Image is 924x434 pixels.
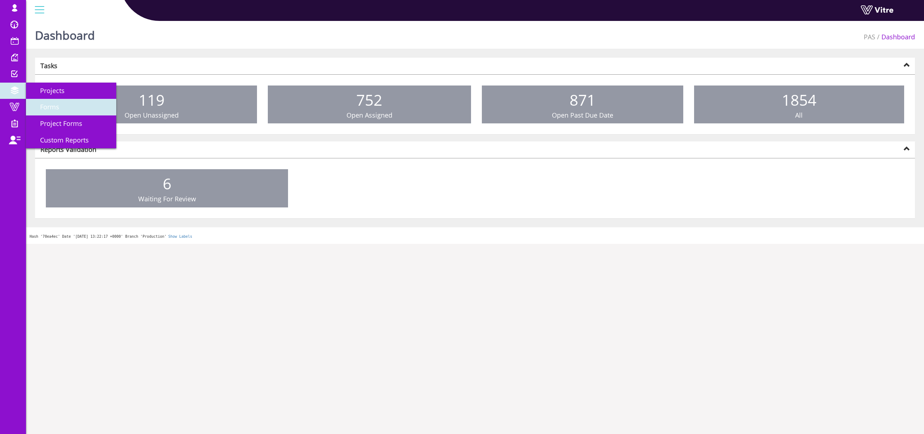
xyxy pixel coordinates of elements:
a: PAS [864,32,875,41]
span: Forms [31,102,59,111]
span: 752 [356,89,382,110]
span: Projects [31,86,65,95]
a: 6 Waiting For Review [46,169,288,207]
a: 871 Open Past Due Date [482,86,683,124]
strong: Tasks [40,61,57,70]
h1: Dashboard [35,18,95,49]
span: Waiting For Review [138,194,196,203]
a: Projects [26,83,116,99]
a: Custom Reports [26,132,116,149]
span: 119 [139,89,165,110]
strong: Reports Validation [40,145,96,154]
span: Project Forms [31,119,82,128]
span: Custom Reports [31,136,89,144]
li: Dashboard [875,32,915,42]
span: Open Assigned [346,111,392,119]
a: Show Labels [168,234,192,238]
a: Project Forms [26,115,116,132]
span: 871 [570,89,596,110]
span: 6 [163,173,171,194]
span: 1854 [782,89,816,110]
span: Open Unassigned [125,111,179,119]
a: Forms [26,99,116,115]
a: 752 Open Assigned [268,86,471,124]
span: All [795,111,803,119]
a: 119 Open Unassigned [46,86,257,124]
a: 1854 All [694,86,904,124]
span: Hash '70ea4ec' Date '[DATE] 13:22:17 +0000' Branch 'Production' [30,234,166,238]
span: Open Past Due Date [552,111,613,119]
